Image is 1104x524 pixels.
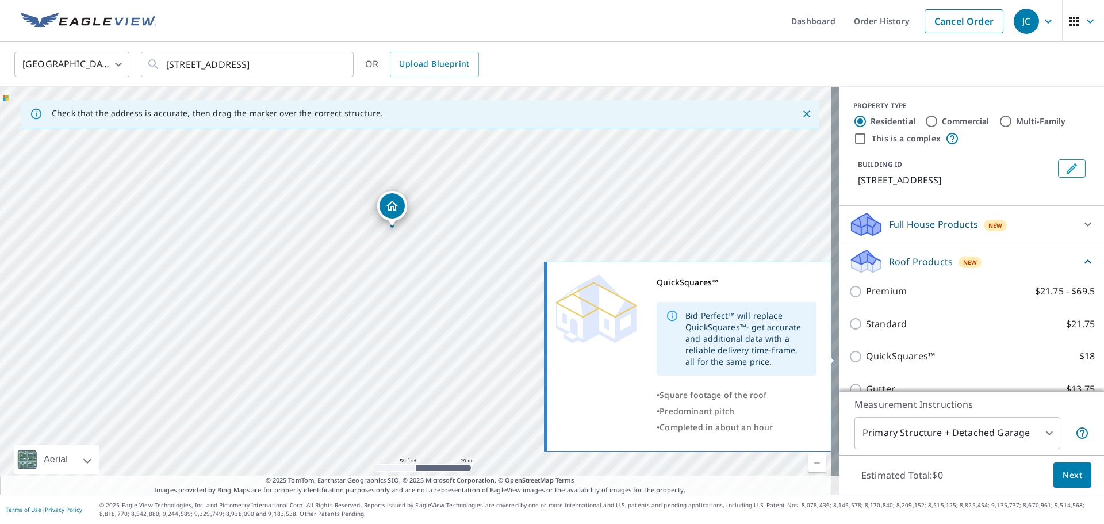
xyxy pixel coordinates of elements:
span: Upload Blueprint [399,57,469,71]
p: Measurement Instructions [854,397,1089,411]
p: Premium [866,284,907,299]
button: Edit building 1 [1058,159,1086,178]
div: Full House ProductsNew [849,211,1095,238]
a: Terms of Use [6,506,41,514]
div: Dropped pin, building 1, Residential property, 4714 NE 21st Ave Portland, OR 97211 [377,191,407,227]
label: Multi-Family [1016,116,1066,127]
span: New [988,221,1003,230]
p: BUILDING ID [858,159,902,169]
span: Square footage of the roof [660,389,766,400]
span: Predominant pitch [660,406,734,416]
p: $21.75 [1066,317,1095,331]
span: © 2025 TomTom, Earthstar Geographics SIO, © 2025 Microsoft Corporation, © [266,476,574,485]
span: Your report will include the primary structure and a detached garage if one exists. [1075,426,1089,440]
div: QuickSquares™ [657,274,816,290]
button: Close [799,106,814,121]
span: New [963,258,977,267]
p: Roof Products [889,255,953,269]
a: OpenStreetMap [505,476,553,484]
p: QuickSquares™ [866,349,935,364]
a: Cancel Order [925,9,1003,33]
div: PROPERTY TYPE [853,101,1090,111]
p: $21.75 - $69.5 [1035,284,1095,299]
button: Next [1053,462,1091,488]
span: Next [1063,468,1082,483]
p: Gutter [866,382,895,396]
div: • [657,387,816,403]
p: Estimated Total: $0 [852,462,952,488]
p: Standard [866,317,907,331]
p: $13.75 [1066,382,1095,396]
a: Privacy Policy [45,506,82,514]
p: © 2025 Eagle View Technologies, Inc. and Pictometry International Corp. All Rights Reserved. Repo... [99,501,1098,518]
a: Upload Blueprint [390,52,478,77]
div: Aerial [14,445,99,474]
span: Completed in about an hour [660,422,773,433]
p: Check that the address is accurate, then drag the marker over the correct structure. [52,108,383,118]
div: OR [365,52,479,77]
p: | [6,506,82,513]
input: Search by address or latitude-longitude [166,48,330,81]
div: Primary Structure + Detached Garage [854,417,1060,449]
p: [STREET_ADDRESS] [858,173,1053,187]
p: Full House Products [889,217,978,231]
div: Aerial [40,445,71,474]
div: Bid Perfect™ will replace QuickSquares™- get accurate and additional data with a reliable deliver... [685,305,807,372]
div: [GEOGRAPHIC_DATA] [14,48,129,81]
label: Residential [871,116,915,127]
div: JC [1014,9,1039,34]
img: EV Logo [21,13,156,30]
label: This is a complex [872,133,941,144]
img: Premium [556,274,637,343]
div: • [657,419,816,435]
a: Terms [555,476,574,484]
p: $18 [1079,349,1095,364]
label: Commercial [942,116,990,127]
div: Roof ProductsNew [849,248,1095,275]
a: Current Level 19, Zoom Out [808,454,826,472]
div: • [657,403,816,419]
